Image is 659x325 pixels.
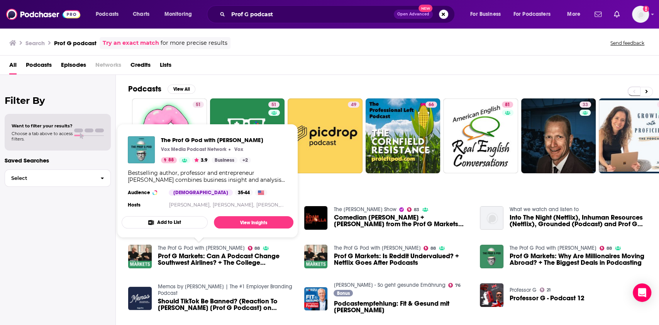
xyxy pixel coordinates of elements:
[168,156,174,164] span: 88
[256,202,297,208] a: [PERSON_NAME]
[480,245,503,268] a: Prof G Markets: Why Are Millionaires Moving Abroad? + The Biggest Deals in Podcasting
[103,39,159,47] a: Try an exact match
[567,9,580,20] span: More
[304,287,328,311] img: Podcastempfehlung: Fit & Gesund mit Professor Froböse
[128,202,141,208] h4: Hosts
[510,214,647,227] a: Into The Night (Netflix), Inhuman Resources (Netflix), Grounded (Podcast) and Prof G (Podcast)
[394,10,433,19] button: Open AdvancedNew
[133,9,149,20] span: Charts
[430,247,436,250] span: 88
[470,9,501,20] span: For Business
[213,202,254,208] a: [PERSON_NAME],
[510,253,647,266] a: Prof G Markets: Why Are Millionaires Moving Abroad? + The Biggest Deals in Podcasting
[192,157,210,163] button: 3.9
[128,245,152,268] img: Prof G Markets: Can A Podcast Change Southwest Airlines? + The College Consulting Business
[508,8,562,20] button: open menu
[210,98,285,173] a: 51
[480,206,503,230] img: Into The Night (Netflix), Inhuman Resources (Netflix), Grounded (Podcast) and Prof G (Podcast)
[61,59,86,74] a: Episodes
[128,8,154,20] a: Charts
[5,176,94,181] span: Select
[26,59,52,74] a: Podcasts
[214,5,462,23] div: Search podcasts, credits, & more...
[254,247,260,250] span: 88
[334,206,396,213] a: The Adam Carolla Show
[632,6,649,23] button: Show profile menu
[90,8,129,20] button: open menu
[130,59,151,74] span: Credits
[96,9,119,20] span: Podcasts
[521,98,596,173] a: 33
[510,295,584,301] a: Professor G - Podcast 12
[583,101,588,109] span: 33
[54,39,97,47] h3: Prof G podcast
[128,190,163,196] h3: Audience
[337,291,350,296] span: Bonus
[161,157,177,163] a: 88
[132,98,207,173] a: 51
[304,206,328,230] a: Comedian Jeff Dunham + Ed Elson from the Prof G Markets Podcast
[600,246,612,251] a: 88
[510,245,596,251] a: The Prof G Pod with Scott Galloway
[239,157,251,163] a: +2
[161,39,227,47] span: for more precise results
[268,102,280,108] a: 51
[632,6,649,23] img: User Profile
[128,84,195,94] a: PodcastsView All
[455,284,461,287] span: 76
[366,98,440,173] a: 66
[9,59,17,74] span: All
[334,245,420,251] a: The Prof G Pod with Scott Galloway
[158,298,295,311] span: Should TikTok Be Banned? (Reaction To [PERSON_NAME] [Prof G Podcast] on [PERSON_NAME] & Market Gaps)
[168,85,195,94] button: View All
[12,131,73,142] span: Choose a tab above to access filters.
[164,9,192,20] span: Monitoring
[465,8,510,20] button: open menu
[193,102,204,108] a: 51
[122,216,208,229] button: Add to List
[579,102,591,108] a: 33
[632,6,649,23] span: Logged in as Morgan16
[510,206,579,213] a: What we watch and listen to
[540,288,551,292] a: 21
[643,6,649,12] svg: Add a profile image
[304,245,328,268] a: Prof G Markets: Is Reddit Undervalued? + Netflix Goes After Podcasts
[235,190,253,196] div: 35-44
[633,283,651,302] div: Open Intercom Messenger
[611,8,623,21] a: Show notifications dropdown
[334,253,471,266] span: Prof G Markets: Is Reddit Undervalued? + Netflix Goes After Podcasts
[159,8,202,20] button: open menu
[234,146,243,152] p: Vox
[547,288,551,292] span: 21
[196,101,201,109] span: 51
[161,136,263,144] a: The Prof G Pod with Scott Galloway
[214,216,293,229] a: View Insights
[502,102,513,108] a: 81
[480,283,503,307] img: Professor G - Podcast 12
[95,59,121,74] span: Networks
[25,39,45,47] h3: Search
[6,7,80,22] img: Podchaser - Follow, Share and Rate Podcasts
[158,253,295,266] a: Prof G Markets: Can A Podcast Change Southwest Airlines? + The College Consulting Business
[562,8,590,20] button: open menu
[429,101,434,109] span: 66
[5,157,111,164] p: Saved Searches
[128,287,152,310] img: Should TikTok Be Banned? (Reaction To Scott Galloway [Prof G Podcast] on Bill Maher & Market Gaps)
[128,136,155,163] a: The Prof G Pod with Scott Galloway
[248,246,260,251] a: 88
[513,9,551,20] span: For Podcasters
[12,123,73,129] span: Want to filter your results?
[334,300,471,313] a: Podcastempfehlung: Fit & Gesund mit Professor Froböse
[158,245,245,251] a: The Prof G Pod with Scott Galloway
[418,5,432,12] span: New
[161,146,227,152] p: Vox Media Podcast Network
[591,8,605,21] a: Show notifications dropdown
[128,169,287,183] div: Bestselling author, professor and entrepreneur [PERSON_NAME] combines business insight and analys...
[160,59,171,74] a: Lists
[425,102,437,108] a: 66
